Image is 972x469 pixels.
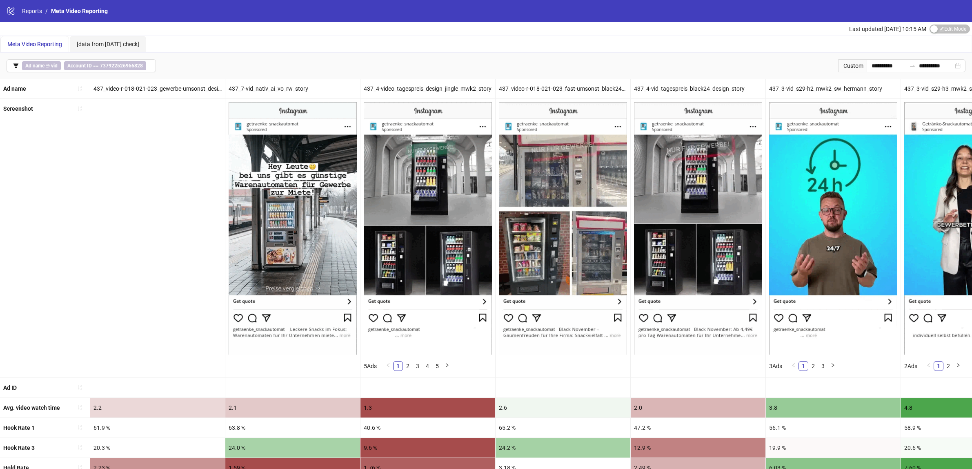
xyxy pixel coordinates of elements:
li: 5 [432,361,442,371]
div: 61.9 % [90,418,225,438]
b: Ad ID [3,384,17,391]
li: 2 [403,361,413,371]
span: 5 Ads [364,363,377,369]
b: Hook Rate 3 [3,444,35,451]
li: Next Page [828,361,838,371]
b: Ad name [3,85,26,92]
span: ∋ [22,61,61,70]
li: Next Page [953,361,963,371]
span: right [830,363,835,368]
div: 12.9 % [631,438,765,458]
b: Avg. video watch time [3,404,60,411]
div: 24.2 % [496,438,630,458]
span: sort-ascending [77,384,83,390]
b: Hook Rate 1 [3,424,35,431]
span: to [909,63,916,69]
div: 437_video-r-018-021-023_gewerbe-umsonst_design_jingle_story [90,79,225,98]
div: 9.6 % [360,438,495,458]
a: 1 [799,362,808,371]
a: 3 [819,362,827,371]
li: Previous Page [789,361,799,371]
span: == [64,61,146,70]
li: 3 [818,361,828,371]
span: left [386,363,391,368]
li: 1 [934,361,943,371]
span: Meta Video Reporting [7,41,62,47]
div: 2.1 [225,398,360,418]
li: / [45,7,48,16]
div: 437_4-vid_tagespreis_black24_design_story [631,79,765,98]
span: sort-ascending [77,86,83,92]
a: 5 [433,362,442,371]
span: sort-ascending [77,106,83,112]
img: Screenshot 120212760056180338 [499,102,627,354]
div: 19.9 % [766,438,901,458]
span: sort-ascending [77,424,83,430]
b: Screenshot [3,105,33,112]
span: sort-ascending [77,444,83,450]
div: 20.3 % [90,438,225,458]
div: 40.6 % [360,418,495,438]
b: vid [51,63,58,69]
a: 4 [423,362,432,371]
li: 3 [413,361,423,371]
div: Custom [838,59,867,72]
span: right [956,363,961,368]
a: 3 [413,362,422,371]
div: 437_video-r-018-021-023_fast-umsonst_black24_design_story [496,79,630,98]
span: Meta Video Reporting [51,8,108,14]
b: 737922526956828 [100,63,143,69]
button: left [789,361,799,371]
span: Last updated [DATE] 10:15 AM [849,26,926,32]
button: right [953,361,963,371]
div: 437_7-vid_nativ_ai_vo_rw_story [225,79,360,98]
span: swap-right [909,63,916,69]
div: 47.2 % [631,418,765,438]
span: sort-ascending [77,404,83,410]
img: Screenshot 120213442811210338 [364,102,492,354]
span: right [445,363,449,368]
button: left [924,361,934,371]
div: 24.0 % [225,438,360,458]
a: 2 [809,362,818,371]
div: 437_3-vid_s29-h2_mwk2_sw_hermann_story [766,79,901,98]
div: 437_4-video_tagespreis_design_jingle_mwk2_story [360,79,495,98]
li: Previous Page [924,361,934,371]
div: 1.3 [360,398,495,418]
button: Ad name ∋ vidAccount ID == 737922526956828 [7,59,156,72]
li: 2 [808,361,818,371]
a: 1 [394,362,403,371]
span: 3 Ads [769,363,782,369]
span: left [926,363,931,368]
a: 1 [934,362,943,371]
div: 63.8 % [225,418,360,438]
div: 3.8 [766,398,901,418]
button: right [442,361,452,371]
b: Account ID [67,63,92,69]
li: Previous Page [383,361,393,371]
li: 2 [943,361,953,371]
div: 2.2 [90,398,225,418]
img: Screenshot 120212760070470338 [634,102,762,354]
li: 4 [423,361,432,371]
span: left [791,363,796,368]
li: Next Page [442,361,452,371]
a: 2 [403,362,412,371]
div: 65.2 % [496,418,630,438]
div: 56.1 % [766,418,901,438]
b: Ad name [25,63,44,69]
li: 1 [393,361,403,371]
a: 2 [944,362,953,371]
span: 2 Ads [904,363,917,369]
button: right [828,361,838,371]
li: 1 [799,361,808,371]
div: 2.6 [496,398,630,418]
span: [data from [DATE] check] [77,41,139,47]
img: Screenshot 120213962961250338 [229,102,357,354]
div: 2.0 [631,398,765,418]
a: Reports [20,7,44,16]
span: filter [13,63,19,69]
img: Screenshot 120212631678080338 [769,102,897,354]
button: left [383,361,393,371]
